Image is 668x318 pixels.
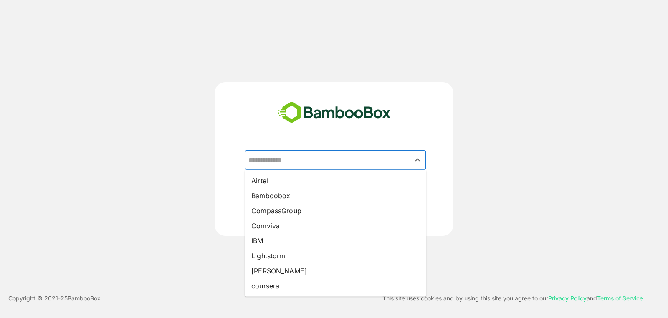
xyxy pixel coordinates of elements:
[245,233,426,248] li: IBM
[8,293,101,303] p: Copyright © 2021- 25 BambooBox
[245,248,426,263] li: Lightstorm
[245,173,426,188] li: Airtel
[597,295,643,302] a: Terms of Service
[245,263,426,278] li: [PERSON_NAME]
[273,99,395,126] img: bamboobox
[245,218,426,233] li: Comviva
[245,203,426,218] li: CompassGroup
[412,154,423,166] button: Close
[245,278,426,293] li: coursera
[548,295,587,302] a: Privacy Policy
[245,188,426,203] li: Bamboobox
[382,293,643,303] p: This site uses cookies and by using this site you agree to our and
